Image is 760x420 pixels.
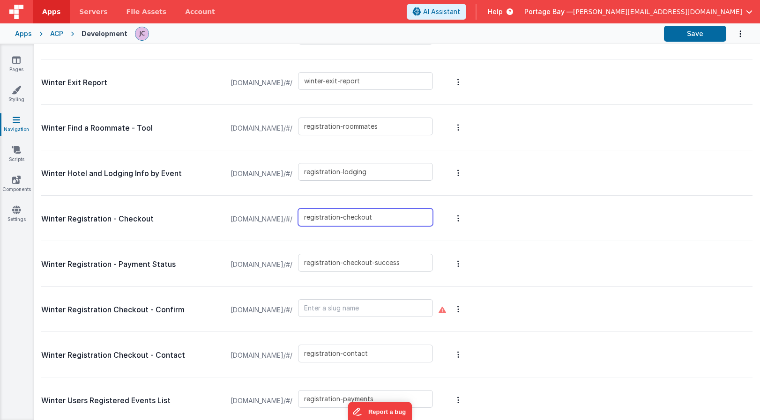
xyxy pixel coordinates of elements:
span: Portage Bay — [524,7,573,16]
p: Winter Registration - Checkout [41,213,221,226]
button: Options [452,381,465,419]
span: [DOMAIN_NAME]/#/ [225,383,298,419]
button: Options [452,63,465,101]
span: AI Assistant [423,7,460,16]
span: [DOMAIN_NAME]/#/ [225,247,298,282]
p: Winter Hotel and Lodging Info by Event [41,167,221,180]
span: [DOMAIN_NAME]/#/ [225,201,298,237]
span: [DOMAIN_NAME]/#/ [225,338,298,373]
button: Options [452,290,465,328]
input: Enter a slug name [298,72,433,90]
span: Help [488,7,503,16]
button: Save [664,26,726,42]
input: Enter a slug name [298,163,433,181]
button: Options [452,336,465,373]
input: Enter a slug name [298,390,433,408]
button: Options [452,245,465,282]
span: [DOMAIN_NAME]/#/ [225,156,298,192]
span: [PERSON_NAME][EMAIL_ADDRESS][DOMAIN_NAME] [573,7,742,16]
span: Apps [42,7,60,16]
button: Options [726,24,745,44]
span: [DOMAIN_NAME]/#/ [225,65,298,101]
p: Winter Users Registered Events List [41,394,221,407]
button: Options [452,154,465,192]
p: Winter Registration Checkout - Confirm [41,303,221,317]
div: Apps [15,29,32,38]
button: Options [452,199,465,237]
input: Enter a slug name [298,254,433,272]
input: Enter a slug name [298,208,433,226]
button: Portage Bay — [PERSON_NAME][EMAIL_ADDRESS][DOMAIN_NAME] [524,7,753,16]
span: [DOMAIN_NAME]/#/ [225,111,298,146]
input: Enter a slug name [298,299,433,317]
input: Enter a slug name [298,118,433,135]
span: [DOMAIN_NAME]/#/ [225,292,298,328]
p: Winter Exit Report [41,76,221,89]
button: AI Assistant [407,4,466,20]
button: Options [452,109,465,146]
img: 5d1ca2343d4fbe88511ed98663e9c5d3 [135,27,149,40]
span: File Assets [127,7,167,16]
span: Servers [79,7,107,16]
p: Winter Registration - Payment Status [41,258,221,271]
input: Enter a slug name [298,345,433,362]
div: ACP [50,29,63,38]
p: Winter Find a Roommate - Tool [41,122,221,135]
div: Development [82,29,127,38]
p: Winter Registration Checkout - Contact [41,349,221,362]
